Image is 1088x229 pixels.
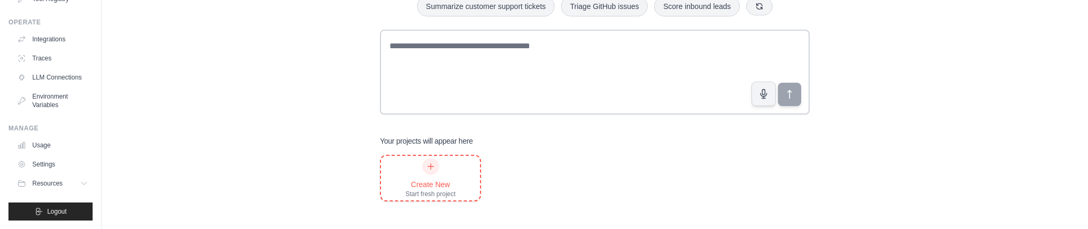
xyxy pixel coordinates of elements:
div: Start fresh project [405,190,456,198]
a: Integrations [13,31,93,48]
a: Settings [13,156,93,173]
button: Logout [8,202,93,221]
h3: Your projects will appear here [380,136,473,146]
div: Create New [405,179,456,190]
span: Resources [32,179,62,188]
a: Environment Variables [13,88,93,113]
a: Traces [13,50,93,67]
div: Manage [8,124,93,133]
div: Operate [8,18,93,27]
a: LLM Connections [13,69,93,86]
span: Logout [47,207,67,216]
a: Usage [13,137,93,154]
button: Resources [13,175,93,192]
button: Click to speak your automation idea [751,82,776,106]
